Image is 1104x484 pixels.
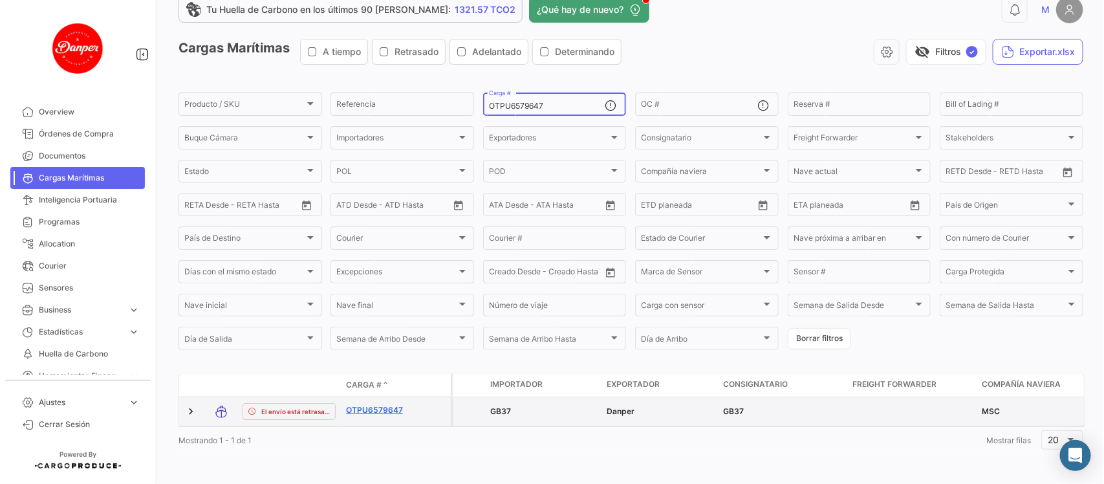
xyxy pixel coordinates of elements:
span: Estado [184,169,305,178]
button: Open calendar [753,195,773,215]
span: GB37 [490,406,511,416]
span: Carga Protegida [946,269,1066,278]
span: Retrasado [395,45,438,58]
input: Creado Hasta [548,269,601,278]
span: Compañía naviera [641,169,761,178]
a: Programas [10,211,145,233]
span: Marca de Sensor [641,269,761,278]
input: ATD Hasta [386,202,440,211]
input: Desde [641,202,664,211]
span: Nave inicial [184,303,305,312]
button: visibility_offFiltros✓ [906,39,986,65]
span: Determinando [555,45,614,58]
span: Semana de Arribo Hasta [489,336,609,346]
datatable-header-cell: Carga # [341,374,418,396]
span: Semana de Salida Hasta [946,303,1066,312]
datatable-header-cell: Carga Protegida [453,373,485,397]
span: expand_more [128,370,140,382]
span: Freight Forwarder [794,135,914,144]
datatable-header-cell: Exportador [601,373,718,397]
span: visibility_off [915,44,930,60]
span: País de Origen [946,202,1066,211]
span: Consignatario [641,135,761,144]
input: ATA Desde [489,202,528,211]
input: ATA Hasta [537,202,591,211]
button: Open calendar [1058,162,1077,182]
input: Desde [946,169,969,178]
span: Courier [39,260,140,272]
span: Nave actual [794,169,914,178]
input: Desde [184,202,208,211]
span: expand_more [128,397,140,408]
button: Open calendar [601,195,620,215]
a: Allocation [10,233,145,255]
a: Expand/Collapse Row [184,405,197,418]
a: Overview [10,101,145,123]
button: Open calendar [449,195,468,215]
button: Borrar filtros [788,328,851,349]
a: Cargas Marítimas [10,167,145,189]
input: Hasta [673,202,727,211]
button: A tiempo [301,39,367,64]
img: danper-logo.png [45,16,110,80]
span: Carga con sensor [641,303,761,312]
span: Inteligencia Portuaria [39,194,140,206]
span: POL [336,169,457,178]
span: Día de Arribo [641,336,761,346]
span: Stakeholders [946,135,1066,144]
span: Tu Huella de Carbono en los últimos 90 [PERSON_NAME]: [206,3,451,16]
button: Determinando [533,39,621,64]
span: Buque Cámara [184,135,305,144]
span: Mostrar filas [986,435,1031,445]
span: MSC [982,406,1000,416]
input: ATD Desde [336,202,377,211]
span: Cerrar Sesión [39,419,140,430]
span: M [1041,3,1050,16]
span: Nave final [336,303,457,312]
span: A tiempo [323,45,361,58]
span: Semana de Arribo Desde [336,336,457,346]
a: Huella de Carbono [10,343,145,365]
span: Importadores [336,135,457,144]
span: Cargas Marítimas [39,172,140,184]
span: Consignatario [723,379,788,390]
datatable-header-cell: Modo de Transporte [205,380,237,390]
span: Semana de Salida Desde [794,303,914,312]
span: Exportadores [489,135,609,144]
button: Open calendar [601,263,620,282]
input: Desde [794,202,817,211]
input: Hasta [978,169,1032,178]
span: Allocation [39,238,140,250]
span: GB37 [723,406,744,416]
span: Overview [39,106,140,118]
span: Ajustes [39,397,123,408]
input: Hasta [826,202,880,211]
span: Órdenes de Compra [39,128,140,140]
a: Inteligencia Portuaria [10,189,145,211]
span: Con número de Courier [946,236,1066,245]
span: expand_more [128,326,140,338]
span: Huella de Carbono [39,348,140,360]
input: Hasta [217,202,270,211]
span: Freight Forwarder [852,379,936,390]
span: Exportador [607,379,660,390]
span: Compañía naviera [982,379,1061,390]
span: Día de Salida [184,336,305,346]
span: POD [489,169,609,178]
datatable-header-cell: Estado de Envio [237,380,341,390]
span: País de Destino [184,236,305,245]
datatable-header-cell: Compañía naviera [977,373,1093,397]
div: Abrir Intercom Messenger [1060,440,1091,471]
a: OTPU6579647 [346,404,413,416]
span: Adelantado [472,45,521,58]
button: Adelantado [450,39,528,64]
a: Documentos [10,145,145,167]
a: Courier [10,255,145,277]
datatable-header-cell: Freight Forwarder [847,373,977,397]
span: Excepciones [336,269,457,278]
a: Sensores [10,277,145,299]
button: Open calendar [905,195,925,215]
span: Programas [39,216,140,228]
span: Danper [607,406,634,416]
span: expand_more [128,304,140,316]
